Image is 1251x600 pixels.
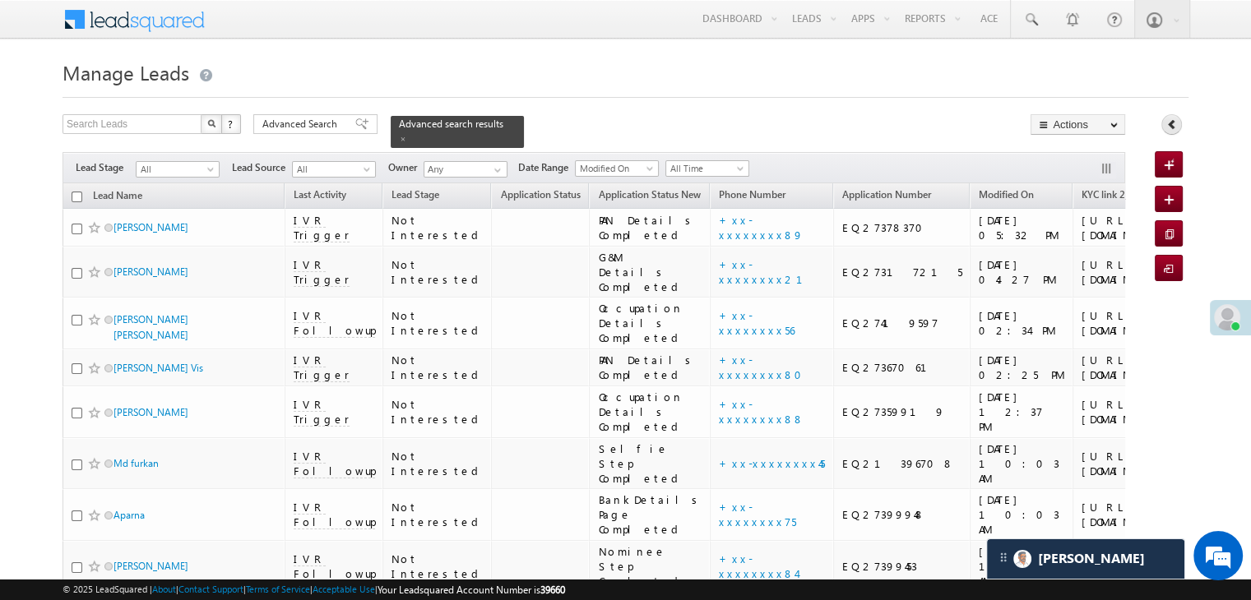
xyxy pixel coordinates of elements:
span: KYC link 2_0 [1082,188,1135,201]
a: +xx-xxxxxxxx80 [719,353,812,381]
a: Aparna [114,509,145,521]
div: [DATE] 10:03 AM [979,492,1065,537]
span: IVR Followup [294,552,375,581]
textarea: Type your message and hit 'Enter' [21,152,300,457]
div: [DATE] 04:27 PM [979,257,1065,287]
div: BankDetails Page Completed [598,492,702,537]
div: PAN Details Completed [598,213,702,242]
a: Lead Stage [383,186,447,207]
span: IVR Trigger [294,397,350,427]
img: Search [207,119,215,127]
span: Date Range [518,160,575,175]
a: [PERSON_NAME] [114,560,188,572]
a: [PERSON_NAME] [114,406,188,418]
span: Application Status New [598,188,700,201]
a: Application Status [492,186,588,207]
a: [PERSON_NAME] [114,265,188,278]
a: Acceptable Use [313,584,375,594]
div: EQ27317215 [842,265,962,279]
a: All [292,161,376,178]
img: carter-drag [997,551,1010,564]
a: Lead Name [85,187,151,208]
a: Application Status New [590,186,708,207]
em: Start Chat [224,472,299,494]
div: [URL][DOMAIN_NAME] [1082,257,1182,287]
span: Advanced search results [399,118,503,130]
span: Application Status [500,188,580,201]
a: All [136,161,220,178]
div: carter-dragCarter[PERSON_NAME] [986,538,1185,579]
div: Not Interested [392,552,484,581]
div: G&M Details Completed [598,250,702,294]
div: [URL][DOMAIN_NAME] [1082,213,1182,242]
div: Not Interested [392,397,484,427]
a: Contact Support [178,584,243,594]
div: EQ27367061 [842,360,962,375]
div: Not Interested [392,449,484,478]
div: [DATE] 02:25 PM [979,353,1065,382]
div: [DATE] 05:32 PM [979,213,1065,242]
div: Chat with us now [86,86,276,108]
span: IVR Followup [294,308,375,338]
span: IVR Trigger [294,353,350,382]
a: Modified On [575,160,659,177]
span: © 2025 LeadSquared | | | | | [63,582,565,598]
span: Lead Source [232,160,292,175]
span: Modified On [979,188,1034,201]
span: Carter [1038,551,1145,566]
a: +xx-xxxxxxxx84 [719,552,796,580]
div: [DATE] 10:02 AM [979,544,1065,588]
a: +xx-xxxxxxxx89 [719,213,804,242]
span: IVR Followup [294,449,375,478]
a: About [152,584,176,594]
div: EQ27419597 [842,316,962,330]
span: All Time [666,161,744,176]
div: [URL][DOMAIN_NAME] [1082,397,1182,427]
span: Advanced Search [262,117,342,132]
div: [URL][DOMAIN_NAME] [1082,449,1182,478]
a: +xx-xxxxxxxx75 [719,500,796,528]
a: KYC link 2_0 [1073,186,1143,207]
span: Manage Leads [63,59,189,85]
span: IVR Trigger [294,213,350,242]
span: ? [228,117,235,131]
input: Type to Search [424,161,507,178]
span: Application Number [842,188,931,201]
div: Occupation Details Completed [598,301,702,345]
button: Actions [1031,114,1125,135]
div: EQ27378370 [842,220,962,235]
button: ? [221,114,241,134]
a: +xx-xxxxxxxx56 [719,308,795,337]
div: Occupation Details Completed [598,390,702,434]
span: Phone Number [719,188,785,201]
div: EQ27359919 [842,404,962,419]
div: Not Interested [392,257,484,287]
div: [URL][DOMAIN_NAME] [1082,308,1182,338]
div: Nominee Step Completed [598,544,702,588]
a: +xx-xxxxxxxx45 [719,456,825,470]
a: +xx-xxxxxxxx88 [719,397,804,426]
span: Your Leadsquared Account Number is [378,584,565,596]
div: Not Interested [392,353,484,382]
a: [PERSON_NAME] [114,221,188,233]
a: +xx-xxxxxxxx21 [719,257,822,286]
a: All Time [665,160,749,177]
img: d_60004797649_company_0_60004797649 [28,86,69,108]
div: EQ27399453 [842,559,962,574]
span: 39660 [540,584,565,596]
span: Owner [388,160,424,175]
div: [DATE] 10:03 AM [979,441,1065,486]
span: All [293,162,371,177]
div: Not Interested [392,500,484,529]
div: Minimize live chat window [270,8,309,48]
a: Md furkan [114,457,159,469]
a: Last Activity [285,186,354,207]
img: Carter [1013,550,1031,568]
a: [PERSON_NAME] [PERSON_NAME] [114,313,188,341]
a: Terms of Service [246,584,310,594]
span: IVR Trigger [294,257,350,287]
a: Modified On [971,186,1042,207]
span: Lead Stage [76,160,136,175]
a: Application Number [834,186,939,207]
div: [URL][DOMAIN_NAME] [1082,353,1182,382]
